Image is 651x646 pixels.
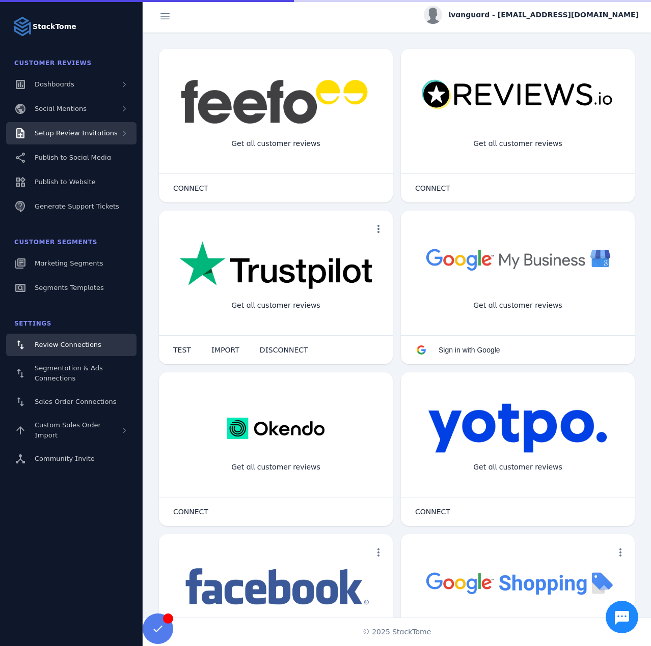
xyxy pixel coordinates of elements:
[33,21,76,32] strong: StackTome
[368,219,389,239] button: more
[35,455,95,462] span: Community Invite
[14,320,51,327] span: Settings
[35,80,74,88] span: Dashboards
[35,202,119,210] span: Generate Support Tickets
[405,178,460,198] button: CONNECT
[35,421,101,439] span: Custom Sales Order Import
[6,146,137,169] a: Publish to Social Media
[6,277,137,299] a: Segments Templates
[179,241,372,291] img: trustpilot.png
[6,358,137,389] a: Segmentation & Ads Connections
[405,502,460,522] button: CONNECT
[421,565,614,601] img: googleshopping.png
[465,454,571,481] div: Get all customer reviews
[6,391,137,413] a: Sales Order Connections
[163,502,219,522] button: CONNECT
[14,239,97,246] span: Customer Segments
[421,241,614,277] img: googlebusiness.png
[6,448,137,470] a: Community Invite
[428,403,608,454] img: yotpo.png
[35,284,104,291] span: Segments Templates
[35,341,101,348] span: Review Connections
[260,346,308,354] span: DISCONNECT
[227,403,324,454] img: okendo.webp
[368,542,389,563] button: more
[363,627,431,637] span: © 2025 StackTome
[405,340,510,360] button: Sign in with Google
[439,346,500,354] span: Sign in with Google
[35,364,103,382] span: Segmentation & Ads Connections
[6,171,137,193] a: Publish to Website
[421,79,614,110] img: reviewsio.svg
[201,340,250,360] button: IMPORT
[424,6,639,24] button: lvanguard - [EMAIL_ADDRESS][DOMAIN_NAME]
[415,185,450,192] span: CONNECT
[415,508,450,515] span: CONNECT
[610,542,631,563] button: more
[223,454,329,481] div: Get all customer reviews
[448,10,639,20] span: lvanguard - [EMAIL_ADDRESS][DOMAIN_NAME]
[424,6,442,24] img: profile.jpg
[173,185,208,192] span: CONNECT
[173,346,191,354] span: TEST
[35,398,116,405] span: Sales Order Connections
[6,334,137,356] a: Review Connections
[465,130,571,157] div: Get all customer reviews
[465,292,571,319] div: Get all customer reviews
[250,340,318,360] button: DISCONNECT
[6,252,137,275] a: Marketing Segments
[6,195,137,218] a: Generate Support Tickets
[35,105,87,112] span: Social Mentions
[163,340,201,360] button: TEST
[223,130,329,157] div: Get all customer reviews
[457,615,578,642] div: Import Products from Google
[163,178,219,198] button: CONNECT
[211,346,239,354] span: IMPORT
[35,129,118,137] span: Setup Review Invitations
[179,79,372,124] img: feefo.png
[12,16,33,37] img: Logo image
[179,565,372,610] img: facebook.png
[223,292,329,319] div: Get all customer reviews
[173,508,208,515] span: CONNECT
[35,259,103,267] span: Marketing Segments
[35,178,95,186] span: Publish to Website
[35,154,111,161] span: Publish to Social Media
[14,60,92,67] span: Customer Reviews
